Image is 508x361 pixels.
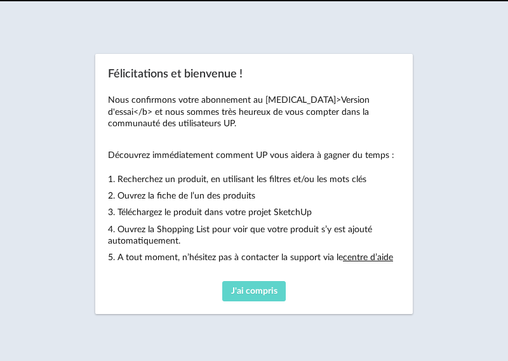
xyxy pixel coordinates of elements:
[343,253,393,262] a: centre d’aide
[108,174,400,185] p: 1. Recherchez un produit, en utilisant les filtres et/ou les mots clés
[231,287,277,296] span: J'ai compris
[108,190,400,202] p: 2. Ouvrez la fiche de l’un des produits
[108,150,400,161] p: Découvrez immédiatement comment UP vous aidera à gagner du temps :
[108,69,243,80] span: Félicitations et bienvenue !
[222,281,286,301] button: J'ai compris
[108,252,400,263] p: 5. A tout moment, n’hésitez pas à contacter la support via le
[95,54,413,314] div: Félicitations et bienvenue !
[108,207,400,218] p: 3. Téléchargez le produit dans votre projet SketchUp
[108,224,400,247] p: 4. Ouvrez la Shopping List pour voir que votre produit s’y est ajouté automatiquement.
[108,95,400,129] p: Nous confirmons votre abonnement au [MEDICAL_DATA]>Version d'essai</b> et nous sommes très heureu...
